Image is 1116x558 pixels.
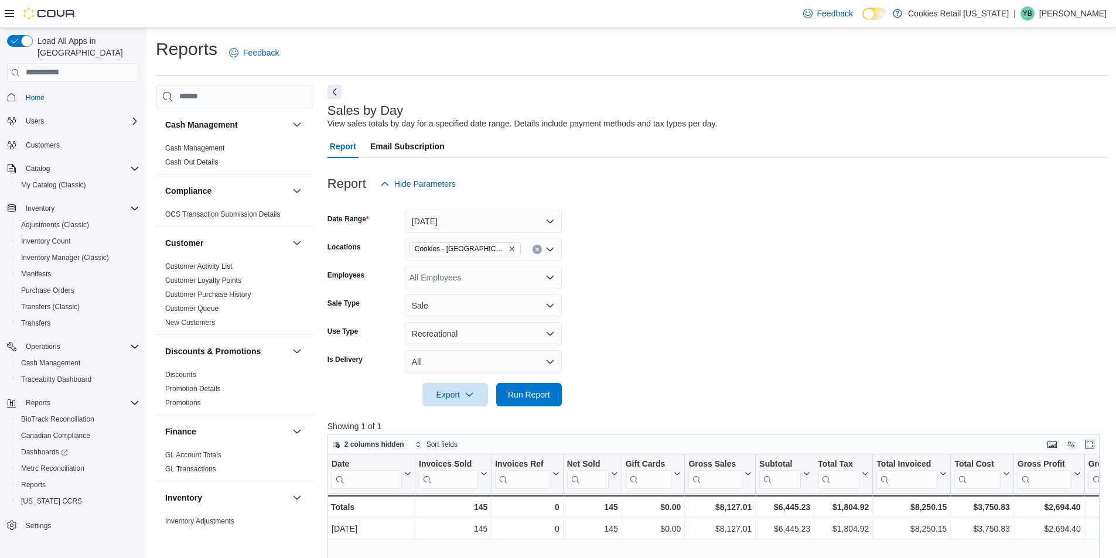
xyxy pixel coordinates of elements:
div: $2,694.40 [1018,500,1081,514]
span: Inventory Count [21,237,71,246]
span: Customers [26,141,60,150]
span: YB [1023,6,1032,20]
a: Customer Queue [165,304,219,313]
div: $6,445.23 [759,500,810,514]
span: Purchase Orders [16,283,139,297]
a: Manifests [16,267,56,281]
span: Cash Management [165,143,224,153]
span: Reports [16,478,139,492]
button: Hide Parameters [376,172,460,196]
a: Transfers [16,316,55,330]
button: Traceabilty Dashboard [12,371,144,388]
button: Customer [290,236,304,250]
span: Cash Management [16,356,139,370]
div: Invoices Sold [419,458,478,488]
span: Canadian Compliance [21,431,90,440]
button: Users [21,114,49,128]
button: BioTrack Reconciliation [12,411,144,427]
div: $1,804.92 [818,500,869,514]
div: Total Invoiced [876,458,937,470]
button: Run Report [496,383,562,406]
button: Users [2,113,144,129]
span: Cookies - [GEOGRAPHIC_DATA] [415,243,506,255]
div: Compliance [156,207,313,226]
a: Reports [16,478,50,492]
span: Adjustments (Classic) [21,220,89,230]
span: Traceabilty Dashboard [21,375,91,384]
a: Feedback [798,2,858,25]
span: Customer Queue [165,304,219,313]
div: $8,127.01 [688,522,752,536]
p: [PERSON_NAME] [1039,6,1107,20]
h3: Sales by Day [327,104,404,118]
div: $6,445.23 [759,522,810,536]
button: Finance [290,425,304,439]
button: [DATE] [405,210,562,233]
span: Load All Apps in [GEOGRAPHIC_DATA] [33,35,139,59]
button: Cash Management [12,355,144,371]
button: Compliance [290,184,304,198]
button: Purchase Orders [12,282,144,299]
div: Total Cost [954,458,1000,470]
span: Inventory [21,201,139,215]
span: Operations [21,340,139,354]
button: Clear input [533,245,542,254]
h1: Reports [156,37,217,61]
div: Net Sold [566,458,608,488]
a: New Customers [165,319,215,327]
span: Home [21,90,139,105]
a: Customers [21,138,64,152]
div: Gross Sales [688,458,742,488]
button: Display options [1064,437,1078,451]
span: New Customers [165,318,215,327]
button: Inventory Manager (Classic) [12,249,144,266]
div: $3,750.83 [954,500,1009,514]
span: Promotion Details [165,384,221,393]
span: Catalog [21,162,139,176]
span: Promotions [165,398,201,408]
span: Export [429,383,481,406]
button: Invoices Sold [419,458,487,488]
span: Washington CCRS [16,494,139,508]
a: BioTrack Reconciliation [16,412,99,426]
h3: Finance [165,426,196,437]
label: Employees [327,271,364,280]
div: Total Tax [818,458,859,470]
h3: Customer [165,237,203,249]
span: Transfers (Classic) [21,302,80,311]
span: Manifests [21,269,51,279]
div: Total Tax [818,458,859,488]
div: Gift Card Sales [625,458,671,488]
div: Customer [156,259,313,334]
div: Totals [331,500,411,514]
button: Sale [405,294,562,317]
span: Report [330,135,356,158]
a: Transfers (Classic) [16,300,84,314]
span: Traceabilty Dashboard [16,372,139,386]
div: $0.00 [626,522,681,536]
span: Customer Activity List [165,262,233,271]
a: Canadian Compliance [16,429,95,443]
span: Catalog [26,164,50,173]
div: Date [332,458,402,488]
button: Settings [2,516,144,533]
span: Cash Out Details [165,158,219,167]
button: 2 columns hidden [328,437,409,451]
a: Dashboards [16,445,73,459]
div: Discounts & Promotions [156,368,313,415]
span: Transfers [21,319,50,328]
span: Reports [21,396,139,410]
span: Canadian Compliance [16,429,139,443]
a: OCS Transaction Submission Details [165,210,281,218]
a: Home [21,91,49,105]
span: Transfers (Classic) [16,300,139,314]
span: Transfers [16,316,139,330]
div: Total Cost [954,458,1000,488]
a: My Catalog (Classic) [16,178,91,192]
div: 145 [567,522,618,536]
h3: Inventory [165,492,202,504]
button: Remove Cookies - Commerce City from selection in this group [508,245,516,252]
a: Dashboards [12,444,144,460]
